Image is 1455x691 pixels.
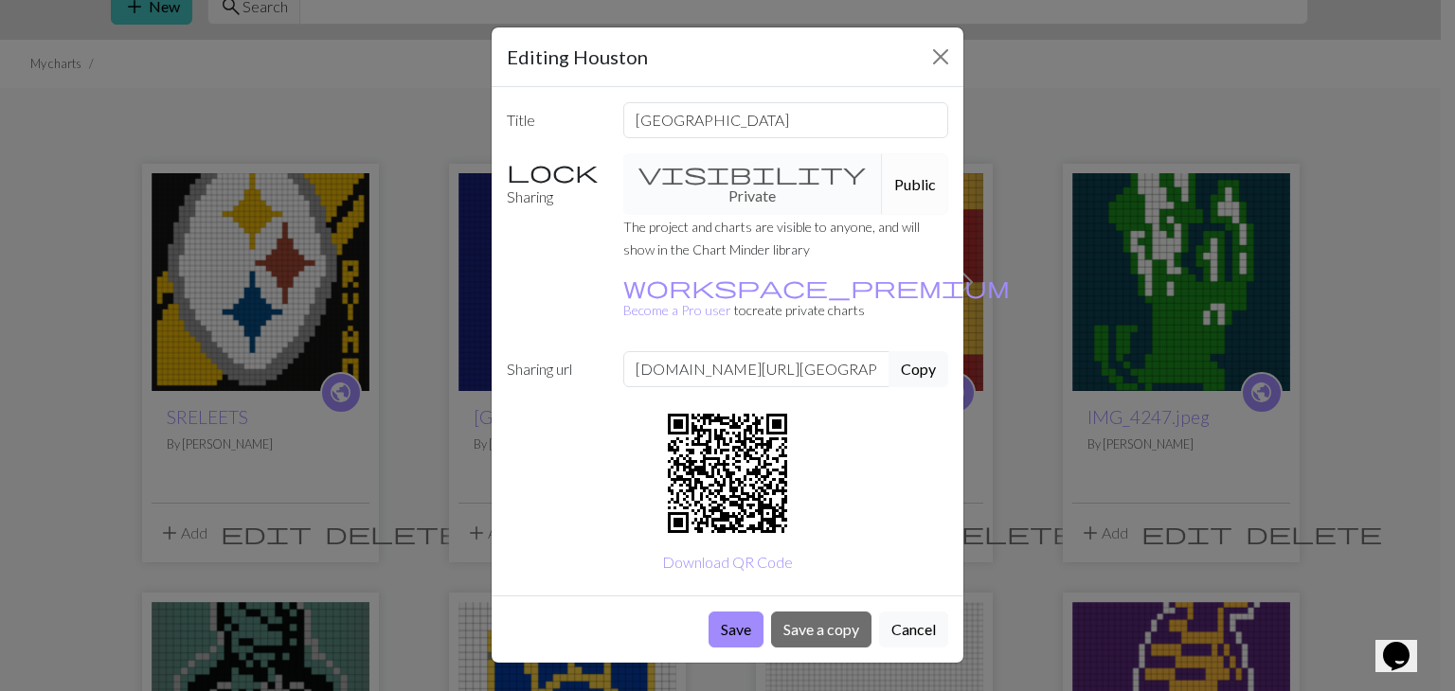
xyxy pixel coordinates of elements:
[879,611,948,647] button: Cancel
[623,219,920,257] small: The project and charts are visible to anyone, and will show in the Chart Minder library
[709,611,763,647] button: Save
[889,351,948,387] button: Copy
[771,611,871,647] button: Save a copy
[495,153,612,215] label: Sharing
[1375,615,1436,672] iframe: chat widget
[882,153,948,215] button: Public
[623,279,1010,318] small: to create private charts
[623,274,1010,300] span: workspace_premium
[495,351,612,387] label: Sharing url
[495,102,612,138] label: Title
[623,279,1010,318] a: Become a Pro user
[507,43,648,71] h5: Editing Houston
[925,42,956,72] button: Close
[650,544,805,580] button: Download QR Code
